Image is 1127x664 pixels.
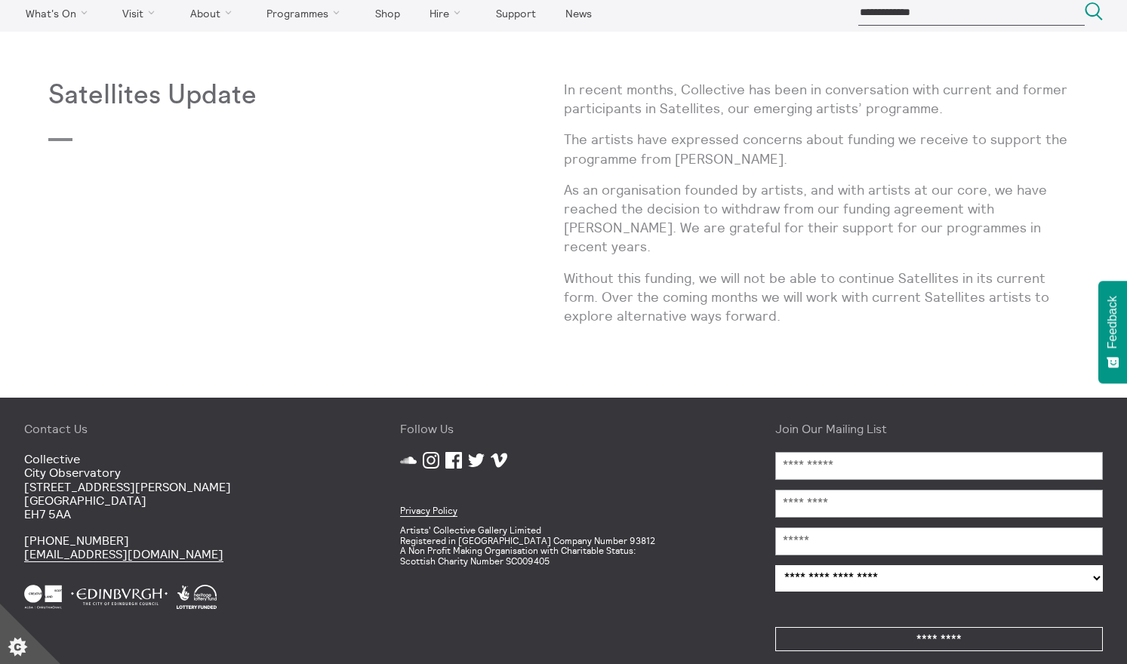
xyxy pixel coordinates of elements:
[400,422,728,435] h4: Follow Us
[1106,296,1119,349] span: Feedback
[71,585,168,609] img: City Of Edinburgh Council White
[24,546,223,562] a: [EMAIL_ADDRESS][DOMAIN_NAME]
[24,452,352,521] p: Collective City Observatory [STREET_ADDRESS][PERSON_NAME] [GEOGRAPHIC_DATA] EH7 5AA
[400,505,457,517] a: Privacy Policy
[177,585,217,609] img: Heritage Lottery Fund
[564,180,1079,257] p: As an organisation founded by artists, and with artists at our core, we have reached the decision...
[48,80,306,111] h3: Satellites Update
[564,80,1079,118] p: In recent months, Collective has been in conversation with current and former participants in Sat...
[1098,281,1127,383] button: Feedback - Show survey
[24,422,352,435] h4: Contact Us
[24,533,352,561] p: [PHONE_NUMBER]
[400,525,728,567] p: Artists' Collective Gallery Limited Registered in [GEOGRAPHIC_DATA] Company Number 93812 A Non Pr...
[564,269,1079,326] p: Without this funding, we will not be able to continue Satellites in its current form. Over the co...
[24,585,62,609] img: Creative Scotland
[775,422,1103,435] h4: Join Our Mailing List
[564,130,1079,168] p: The artists have expressed concerns about funding we receive to support the programme from [PERSO...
